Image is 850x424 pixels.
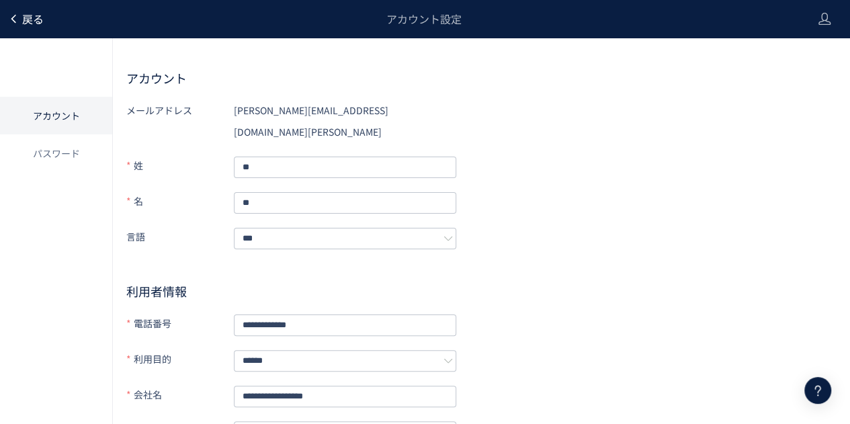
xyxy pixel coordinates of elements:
[126,348,234,372] label: 利用目的
[126,283,456,299] h2: 利用者情報
[126,384,234,407] label: 会社名
[126,312,234,336] label: 電話番号
[22,11,44,27] span: 戻る
[126,99,234,142] label: メールアドレス
[234,99,456,142] div: [PERSON_NAME][EMAIL_ADDRESS][DOMAIN_NAME][PERSON_NAME]
[126,155,234,178] label: 姓
[126,70,837,86] h2: アカウント
[126,226,234,249] label: 言語
[126,190,234,214] label: 名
